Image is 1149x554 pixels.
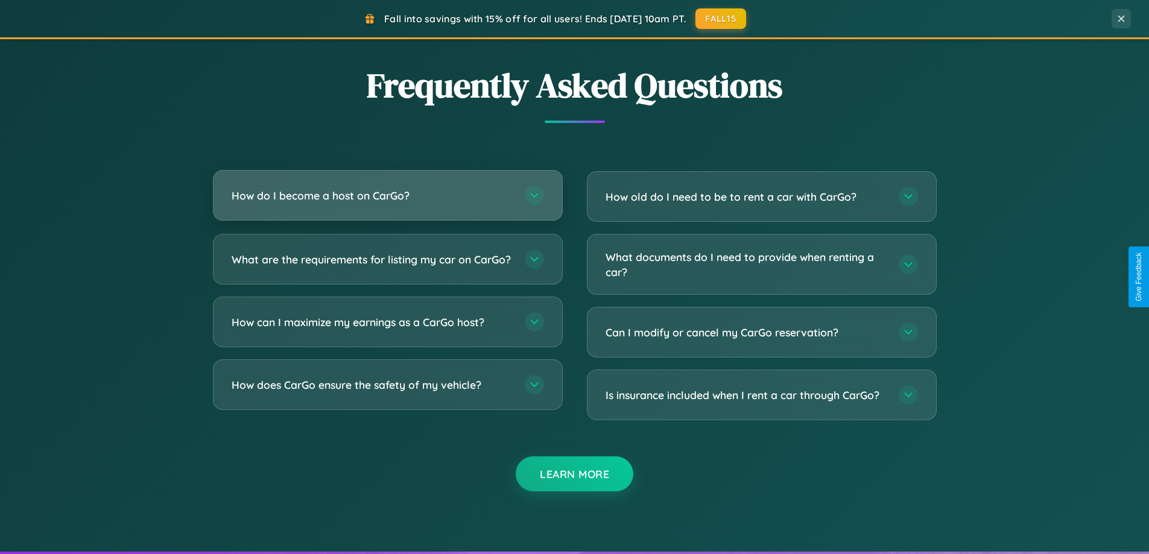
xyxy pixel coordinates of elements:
[606,388,887,403] h3: Is insurance included when I rent a car through CarGo?
[232,252,513,267] h3: What are the requirements for listing my car on CarGo?
[695,8,746,29] button: FALL15
[516,456,633,491] button: Learn More
[213,62,937,109] h2: Frequently Asked Questions
[232,188,513,203] h3: How do I become a host on CarGo?
[1135,253,1143,301] div: Give Feedback
[606,250,887,279] h3: What documents do I need to provide when renting a car?
[606,325,887,340] h3: Can I modify or cancel my CarGo reservation?
[232,377,513,392] h3: How does CarGo ensure the safety of my vehicle?
[606,189,887,204] h3: How old do I need to be to rent a car with CarGo?
[232,315,513,330] h3: How can I maximize my earnings as a CarGo host?
[384,13,686,25] span: Fall into savings with 15% off for all users! Ends [DATE] 10am PT.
